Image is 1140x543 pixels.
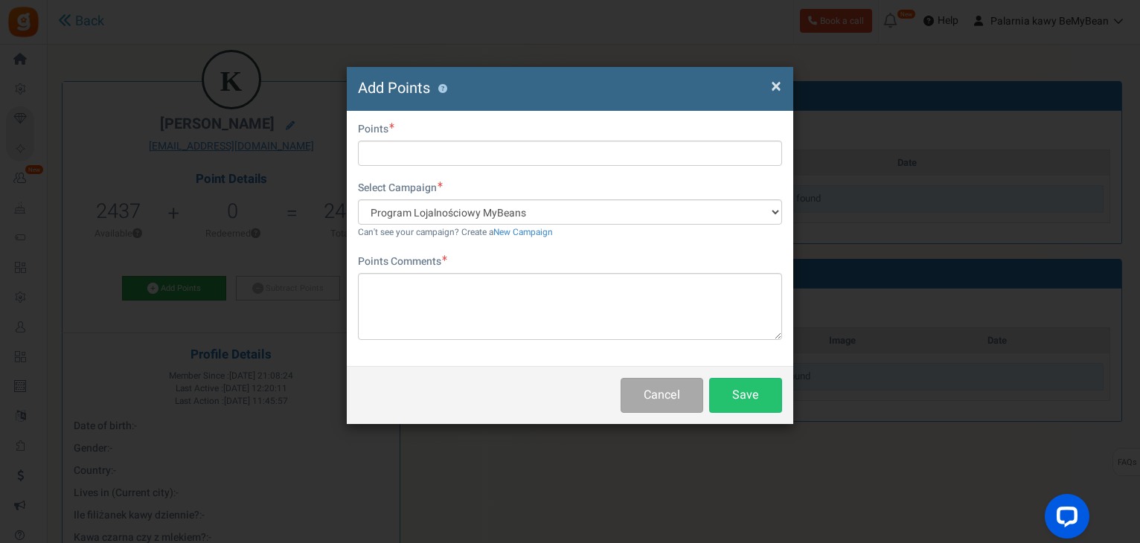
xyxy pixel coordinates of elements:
label: Points [358,122,394,137]
label: Select Campaign [358,181,443,196]
span: × [771,72,781,100]
label: Points Comments [358,254,447,269]
small: Can't see your campaign? Create a [358,226,553,239]
span: Add Points [358,77,430,99]
a: New Campaign [493,226,553,239]
button: ? [438,84,447,94]
button: Cancel [621,378,703,413]
button: Save [709,378,782,413]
